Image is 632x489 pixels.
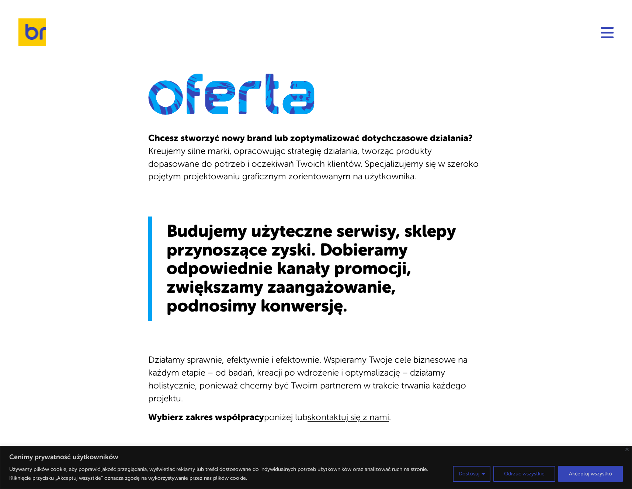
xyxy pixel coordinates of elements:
button: Navigation [601,27,614,38]
a: skontaktuj się z nami [308,412,389,422]
p: Używamy plików cookie, aby poprawić jakość przeglądania, wyświetlać reklamy lub treści dostosowan... [9,465,447,483]
img: Close [625,448,629,451]
p: poniżej lub . [148,411,484,424]
button: Dostosuj [453,466,490,482]
p: Działamy sprawnie, efektywnie i efektownie. Wspieramy Twoje cele biznesowe na każdym etapie – od ... [148,354,484,405]
strong: Chcesz stworzyć nowy brand lub zoptymalizować dotychczasowe działania? [148,133,473,143]
p: Cenimy prywatność użytkowników [9,453,623,461]
img: Oferta [148,70,484,115]
strong: Wybierz zakres współpracy [148,412,264,422]
p: Budujemy użyteczne serwisy, sklepy przynoszące zyski. Dobieramy odpowiednie kanały promocji, zwię... [159,222,469,315]
button: Blisko [625,448,629,451]
button: Odrzuć wszystkie [493,466,555,482]
button: Akceptuj wszystko [558,466,623,482]
p: Kreujemy silne marki, opracowując strategię działania, tworząc produkty dopasowane do potrzeb i o... [148,132,484,183]
img: Brandoo Group [18,18,46,46]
